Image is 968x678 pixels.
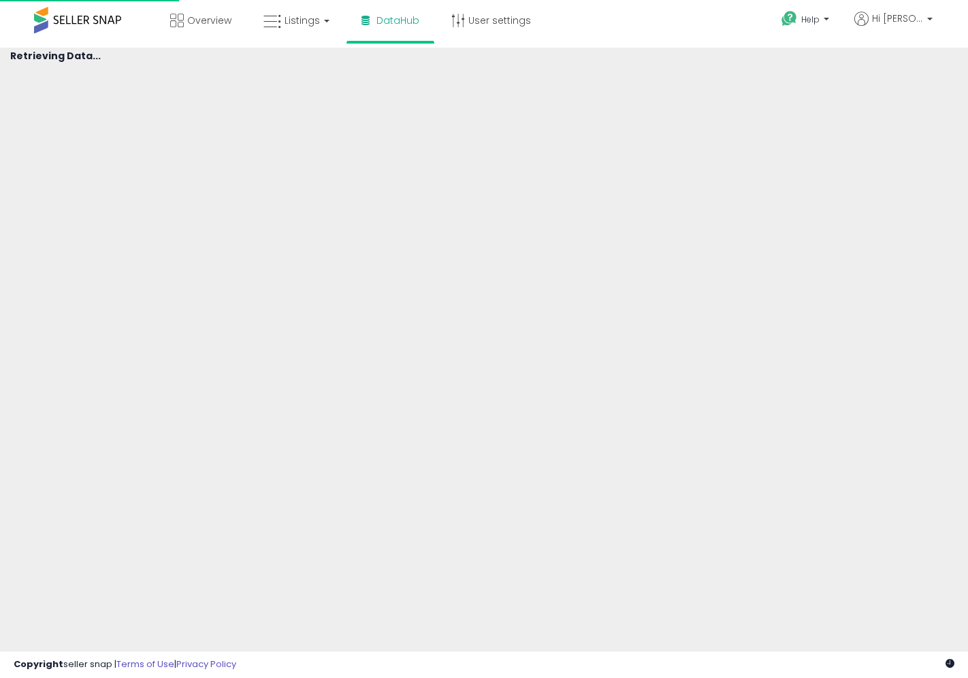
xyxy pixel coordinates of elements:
a: Hi [PERSON_NAME] [854,12,933,42]
i: Get Help [781,10,798,27]
h4: Retrieving Data... [10,51,958,61]
span: Help [801,14,820,25]
span: Hi [PERSON_NAME] [872,12,923,25]
span: Overview [187,14,231,27]
span: Listings [285,14,320,27]
span: DataHub [376,14,419,27]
